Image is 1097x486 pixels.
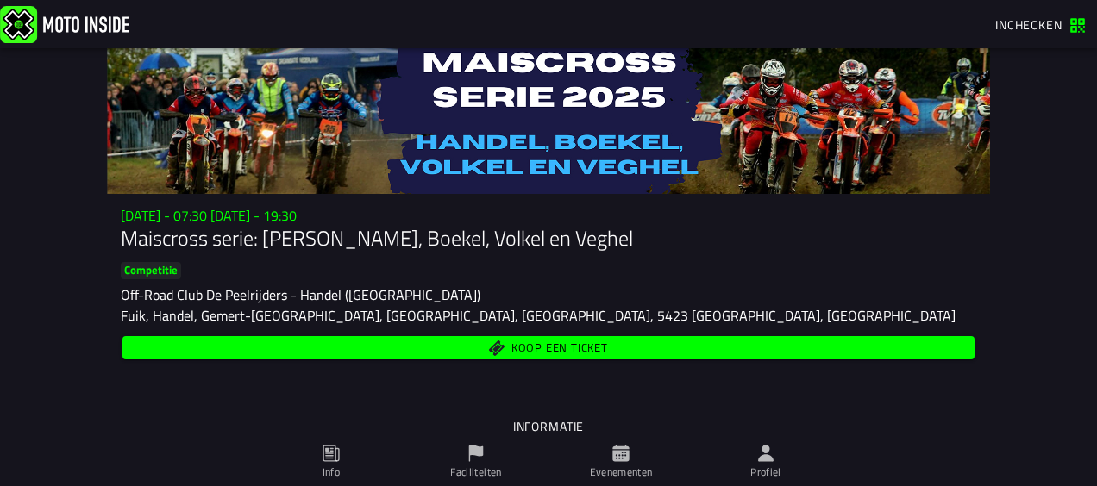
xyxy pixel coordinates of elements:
ion-label: Info [323,464,340,480]
h3: [DATE] - 07:30 [DATE] - 19:30 [121,208,976,224]
ion-label: Evenementen [590,464,653,480]
ion-label: Faciliteiten [450,464,501,480]
ion-text: Fuik, Handel, Gemert-[GEOGRAPHIC_DATA], [GEOGRAPHIC_DATA], [GEOGRAPHIC_DATA], 5423 [GEOGRAPHIC_DA... [121,305,956,326]
span: Koop een ticket [511,343,608,354]
ion-label: Profiel [750,464,781,480]
h1: Maiscross serie: [PERSON_NAME], Boekel, Volkel en Veghel [121,224,976,252]
a: Inchecken [987,9,1094,39]
span: Inchecken [995,16,1063,34]
ion-text: Off-Road Club De Peelrijders - Handel ([GEOGRAPHIC_DATA]) [121,284,480,305]
ion-text: Competitie [124,261,178,278]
